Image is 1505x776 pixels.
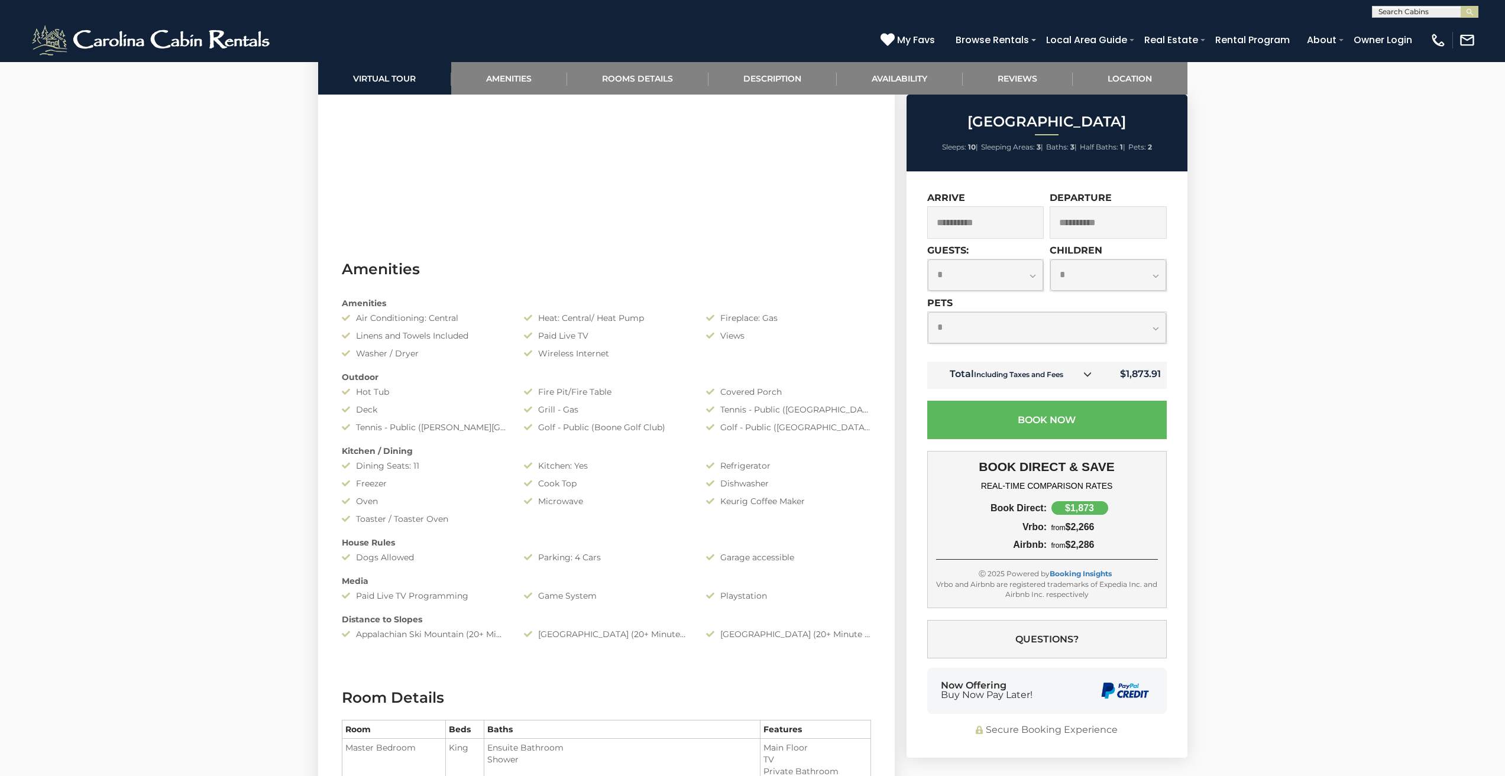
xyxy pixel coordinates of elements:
div: Linens and Towels Included [333,330,515,342]
div: Keurig Coffee Maker [697,495,879,507]
a: Real Estate [1138,30,1204,50]
li: | [1046,139,1077,155]
li: | [1080,139,1125,155]
button: Book Now [927,401,1167,439]
div: [GEOGRAPHIC_DATA] (20+ Minutes Drive) [515,628,697,640]
div: Views [697,330,879,342]
a: Rental Program [1209,30,1296,50]
a: Owner Login [1348,30,1418,50]
a: My Favs [881,33,938,48]
strong: 3 [1070,142,1074,151]
h4: REAL-TIME COMPARISON RATES [936,481,1158,491]
h2: [GEOGRAPHIC_DATA] [910,114,1184,129]
div: Garage accessible [697,551,879,563]
div: Tennis - Public ([GEOGRAPHIC_DATA]) [697,404,879,415]
a: Reviews [963,62,1073,95]
td: Total [927,362,1102,389]
div: Kitchen / Dining [333,445,880,457]
div: Refrigerator [697,460,879,472]
span: Pets: [1128,142,1146,151]
div: $2,266 [1047,522,1158,533]
div: Heat: Central/ Heat Pump [515,312,697,324]
button: Questions? [927,620,1167,658]
div: Hot Tub [333,386,515,398]
div: Vrbo: [936,522,1047,533]
span: My Favs [897,33,935,47]
div: Freezer [333,478,515,489]
a: Availability [837,62,963,95]
h3: Room Details [342,687,871,708]
img: White-1-2.png [30,22,275,58]
label: Departure [1050,192,1112,203]
div: Dining Seats: 11 [333,460,515,472]
div: House Rules [333,537,880,548]
div: Now Offering [941,681,1033,700]
span: from [1051,541,1066,550]
span: Buy Now Pay Later! [941,690,1033,700]
strong: 2 [1148,142,1152,151]
a: Browse Rentals [950,30,1035,50]
div: Paid Live TV [515,330,697,342]
a: Location [1073,62,1187,95]
div: Parking: 4 Cars [515,551,697,563]
label: Pets [927,297,953,309]
th: Room [342,720,445,739]
div: Media [333,575,880,587]
img: phone-regular-white.png [1430,32,1446,48]
a: About [1301,30,1342,50]
div: Game System [515,590,697,602]
span: Sleeping Areas: [981,142,1035,151]
th: Baths [484,720,760,739]
div: Vrbo and Airbnb are registered trademarks of Expedia Inc. and Airbnb Inc. respectively [936,579,1158,599]
a: Local Area Guide [1040,30,1133,50]
a: Amenities [451,62,567,95]
div: Secure Booking Experience [927,723,1167,737]
div: Dishwasher [697,478,879,489]
label: Arrive [927,192,965,203]
li: | [942,139,978,155]
th: Beds [445,720,484,739]
th: Features [760,720,870,739]
a: Description [708,62,837,95]
li: TV [763,754,867,765]
div: Air Conditioning: Central [333,312,515,324]
h3: Amenities [342,259,871,280]
div: Tennis - Public ([PERSON_NAME][GEOGRAPHIC_DATA]) [333,421,515,433]
div: Covered Porch [697,386,879,398]
span: Baths: [1046,142,1069,151]
span: King [449,742,468,753]
label: Guests: [927,245,969,256]
div: [GEOGRAPHIC_DATA] (20+ Minute Drive) [697,628,879,640]
li: Ensuite Bathroom [487,742,758,754]
li: Main Floor [763,742,867,754]
small: Including Taxes and Fees [974,370,1063,379]
div: Outdoor [333,371,880,383]
li: | [981,139,1043,155]
div: $2,286 [1047,540,1158,550]
li: Shower [487,754,758,765]
span: Sleeps: [942,142,966,151]
div: Fireplace: Gas [697,312,879,324]
strong: 3 [1037,142,1041,151]
div: Book Direct: [936,503,1047,514]
a: Virtual Tour [318,62,451,95]
div: Distance to Slopes [333,613,880,625]
div: Deck [333,404,515,415]
span: Half Baths: [1080,142,1118,151]
div: Dogs Allowed [333,551,515,563]
div: Kitchen: Yes [515,460,697,472]
div: Washer / Dryer [333,348,515,359]
div: Paid Live TV Programming [333,590,515,602]
div: Fire Pit/Fire Table [515,386,697,398]
div: Grill - Gas [515,404,697,415]
a: Booking Insights [1050,569,1112,578]
div: Microwave [515,495,697,507]
div: Playstation [697,590,879,602]
div: Amenities [333,297,880,309]
strong: 10 [968,142,976,151]
h3: BOOK DIRECT & SAVE [936,460,1158,474]
img: mail-regular-white.png [1459,32,1475,48]
div: Golf - Public ([GEOGRAPHIC_DATA] 9-hole Par 3 Executive course) [697,421,879,433]
div: $1,873 [1051,501,1108,515]
td: $1,873.91 [1101,362,1166,389]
